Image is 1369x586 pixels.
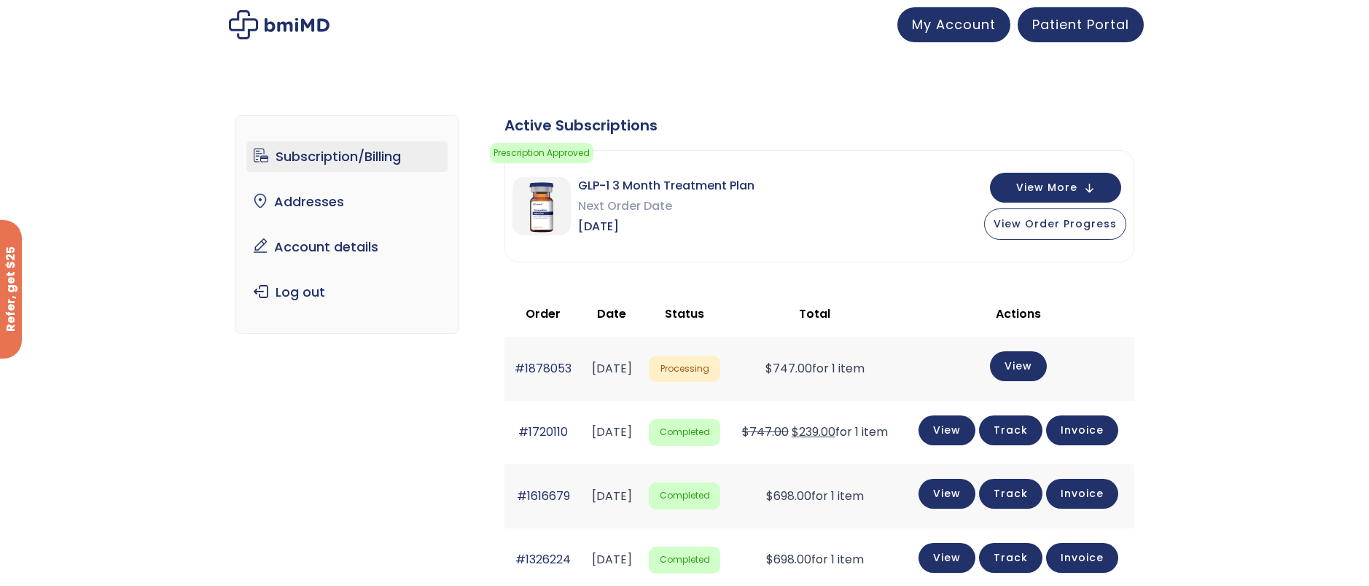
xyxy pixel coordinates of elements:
[728,464,902,528] td: for 1 item
[984,208,1126,240] button: View Order Progress
[246,187,448,217] a: Addresses
[766,488,811,504] span: 698.00
[592,360,632,377] time: [DATE]
[792,423,835,440] span: 239.00
[766,551,811,568] span: 698.00
[1016,183,1077,192] span: View More
[649,419,720,446] span: Completed
[1032,15,1129,34] span: Patient Portal
[578,176,754,196] span: GLP-1 3 Month Treatment Plan
[235,115,460,334] nav: Account pages
[912,15,996,34] span: My Account
[1018,7,1144,42] a: Patient Portal
[578,196,754,216] span: Next Order Date
[765,360,812,377] span: 747.00
[592,551,632,568] time: [DATE]
[918,543,975,573] a: View
[578,216,754,237] span: [DATE]
[592,423,632,440] time: [DATE]
[990,351,1047,381] a: View
[766,488,773,504] span: $
[990,173,1121,203] button: View More
[246,277,448,308] a: Log out
[1046,543,1118,573] a: Invoice
[517,488,570,504] a: #1616679
[649,483,720,509] span: Completed
[526,305,561,322] span: Order
[765,360,773,377] span: $
[665,305,704,322] span: Status
[649,547,720,574] span: Completed
[792,423,799,440] span: $
[897,7,1010,42] a: My Account
[728,401,902,464] td: for 1 item
[1046,479,1118,509] a: Invoice
[996,305,1041,322] span: Actions
[649,356,720,383] span: Processing
[490,143,593,163] span: Prescription Approved
[597,305,626,322] span: Date
[994,216,1117,231] span: View Order Progress
[592,488,632,504] time: [DATE]
[246,141,448,172] a: Subscription/Billing
[979,415,1042,445] a: Track
[515,551,571,568] a: #1326224
[518,423,568,440] a: #1720110
[766,551,773,568] span: $
[979,543,1042,573] a: Track
[742,423,789,440] del: $747.00
[799,305,830,322] span: Total
[246,232,448,262] a: Account details
[918,415,975,445] a: View
[979,479,1042,509] a: Track
[1046,415,1118,445] a: Invoice
[918,479,975,509] a: View
[728,337,902,400] td: for 1 item
[515,360,572,377] a: #1878053
[504,115,1134,136] div: Active Subscriptions
[229,10,329,39] img: My account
